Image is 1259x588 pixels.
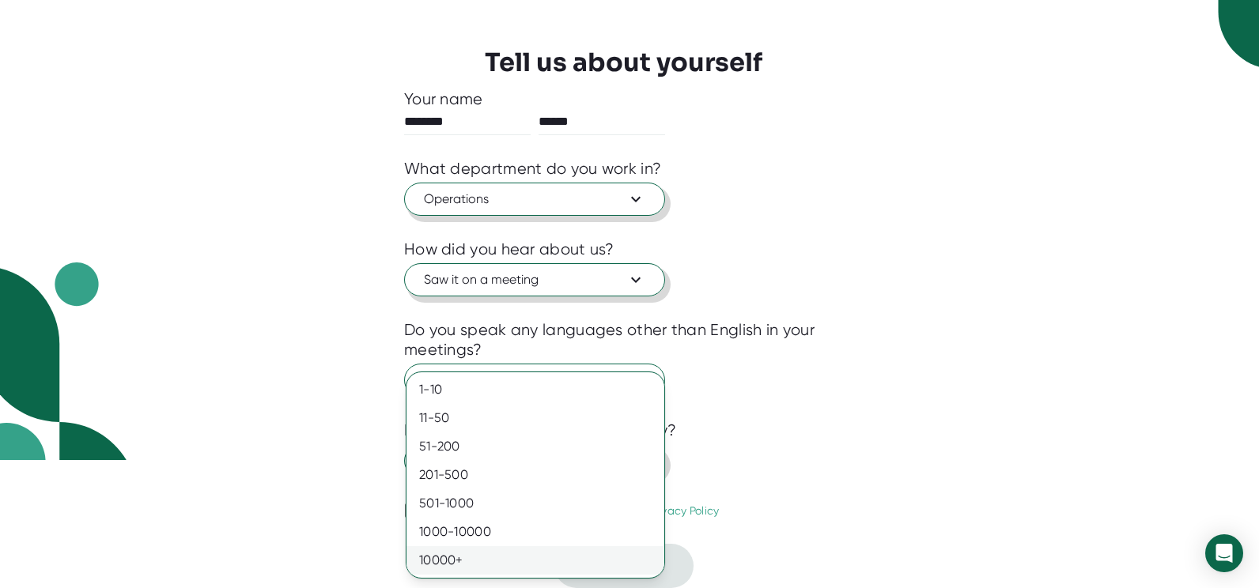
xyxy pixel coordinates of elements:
[1205,534,1243,572] div: Open Intercom Messenger
[406,432,664,461] div: 51-200
[406,404,664,432] div: 11-50
[406,546,664,575] div: 10000+
[406,489,664,518] div: 501-1000
[406,461,664,489] div: 201-500
[406,518,664,546] div: 1000-10000
[406,375,664,404] div: 1-10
